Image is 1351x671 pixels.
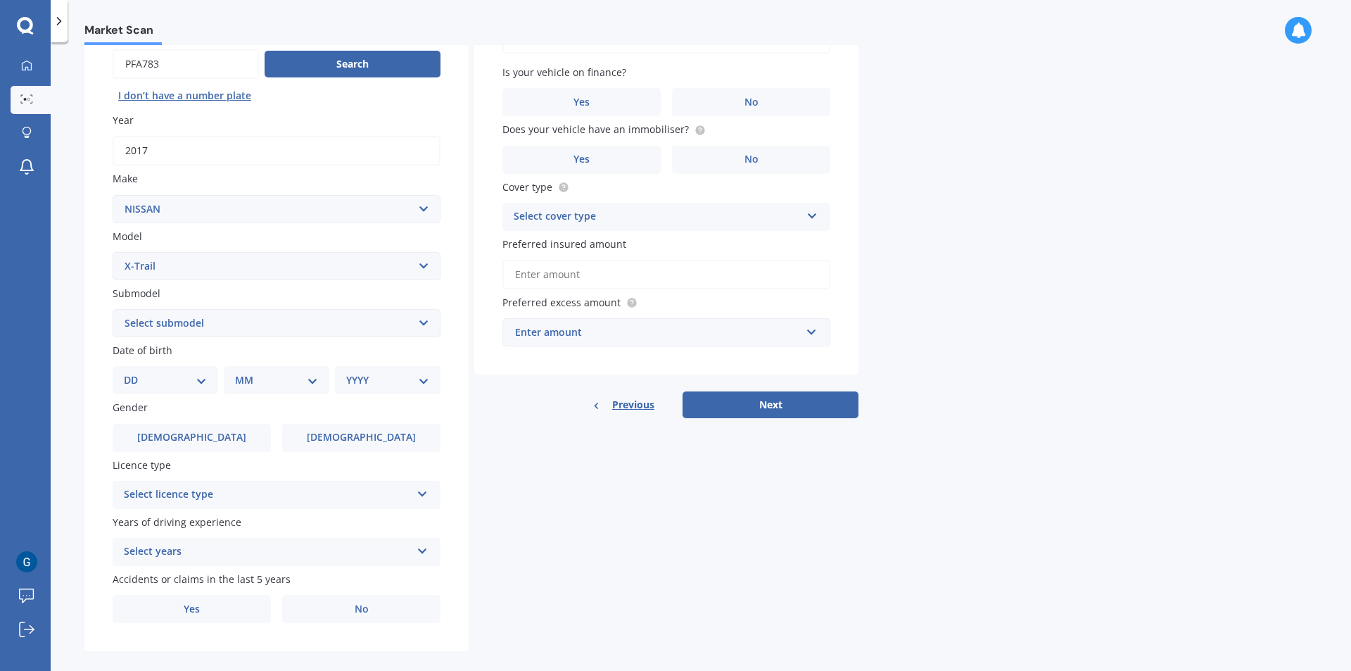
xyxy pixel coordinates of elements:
[124,544,411,560] div: Select years
[355,603,369,615] span: No
[502,65,626,79] span: Is your vehicle on finance?
[113,113,134,127] span: Year
[184,603,200,615] span: Yes
[502,237,626,251] span: Preferred insured amount
[612,394,654,415] span: Previous
[113,173,138,186] span: Make
[683,391,858,418] button: Next
[307,432,416,444] span: [DEMOGRAPHIC_DATA]
[113,458,171,472] span: Licence type
[113,401,148,415] span: Gender
[113,344,172,357] span: Date of birth
[84,23,162,42] span: Market Scan
[113,49,259,79] input: Enter plate number
[515,325,801,340] div: Enter amount
[502,296,621,309] span: Preferred excess amount
[502,180,552,194] span: Cover type
[502,123,689,137] span: Does your vehicle have an immobiliser?
[744,153,759,165] span: No
[113,287,160,300] span: Submodel
[265,51,440,77] button: Search
[113,136,440,165] input: YYYY
[16,551,37,572] img: ACg8ocIbKtrjNCr4HY92gQjmglzI4MdkYxud0NbMuTo2c03mAxsN7A=s96-c
[113,230,142,243] span: Model
[502,260,830,289] input: Enter amount
[573,153,590,165] span: Yes
[113,572,291,586] span: Accidents or claims in the last 5 years
[573,96,590,108] span: Yes
[124,487,411,503] div: Select licence type
[514,208,801,225] div: Select cover type
[113,515,241,529] span: Years of driving experience
[137,432,246,444] span: [DEMOGRAPHIC_DATA]
[744,96,759,108] span: No
[113,84,257,107] button: I don’t have a number plate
